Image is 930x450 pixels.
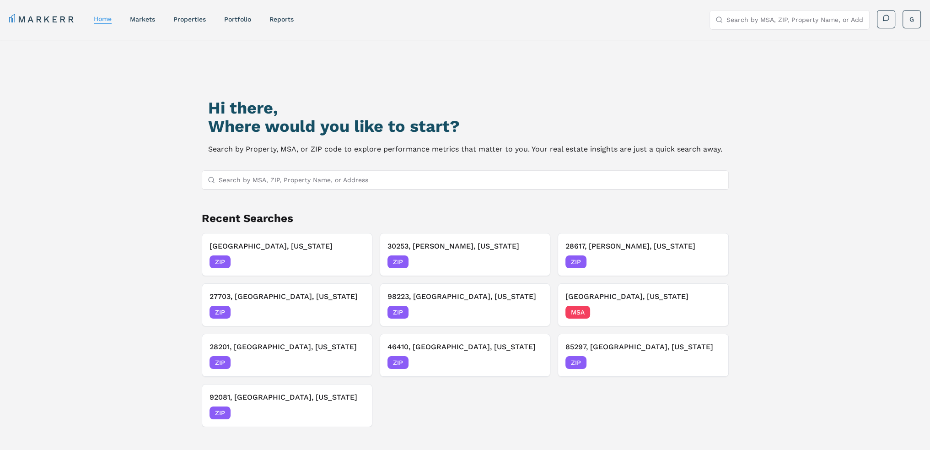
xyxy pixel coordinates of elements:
h3: 85297, [GEOGRAPHIC_DATA], [US_STATE] [565,342,720,352]
h3: 46410, [GEOGRAPHIC_DATA], [US_STATE] [387,342,543,352]
span: [DATE] [700,308,721,317]
button: G [903,10,921,28]
h3: [GEOGRAPHIC_DATA], [US_STATE] [210,241,365,252]
span: ZIP [565,356,586,369]
h2: Where would you like to start? [208,117,722,136]
span: ZIP [210,407,231,419]
h1: Hi there, [208,99,722,117]
h3: [GEOGRAPHIC_DATA], [US_STATE] [565,291,720,302]
button: 27703, [GEOGRAPHIC_DATA], [US_STATE]ZIP[DATE] [202,283,372,326]
span: ZIP [387,306,409,319]
a: home [94,15,112,22]
span: [DATE] [344,408,365,417]
h3: 92081, [GEOGRAPHIC_DATA], [US_STATE] [210,392,365,403]
h3: 27703, [GEOGRAPHIC_DATA], [US_STATE] [210,291,365,302]
a: Portfolio [224,16,251,23]
span: G [909,15,914,24]
span: ZIP [387,356,409,369]
span: [DATE] [344,358,365,367]
span: [DATE] [700,358,721,367]
span: [DATE] [344,257,365,266]
span: [DATE] [344,308,365,317]
span: MSA [565,306,590,319]
span: ZIP [210,306,231,319]
button: 28201, [GEOGRAPHIC_DATA], [US_STATE]ZIP[DATE] [202,334,372,377]
a: markets [130,16,155,23]
h3: 28617, [PERSON_NAME], [US_STATE] [565,241,720,252]
span: [DATE] [522,257,543,266]
h3: 30253, [PERSON_NAME], [US_STATE] [387,241,543,252]
span: [DATE] [700,257,721,266]
button: 98223, [GEOGRAPHIC_DATA], [US_STATE]ZIP[DATE] [380,283,550,326]
p: Search by Property, MSA, or ZIP code to explore performance metrics that matter to you. Your real... [208,143,722,156]
span: ZIP [210,356,231,369]
button: [GEOGRAPHIC_DATA], [US_STATE]MSA[DATE] [558,283,728,326]
a: reports [269,16,294,23]
button: 92081, [GEOGRAPHIC_DATA], [US_STATE]ZIP[DATE] [202,384,372,427]
button: 28617, [PERSON_NAME], [US_STATE]ZIP[DATE] [558,233,728,276]
input: Search by MSA, ZIP, Property Name, or Address [726,11,864,29]
button: 46410, [GEOGRAPHIC_DATA], [US_STATE]ZIP[DATE] [380,334,550,377]
button: 85297, [GEOGRAPHIC_DATA], [US_STATE]ZIP[DATE] [558,334,728,377]
span: [DATE] [522,358,543,367]
a: MARKERR [9,13,75,26]
span: [DATE] [522,308,543,317]
h2: Recent Searches [202,211,729,226]
span: ZIP [387,255,409,268]
h3: 28201, [GEOGRAPHIC_DATA], [US_STATE] [210,342,365,352]
input: Search by MSA, ZIP, Property Name, or Address [219,171,723,189]
button: [GEOGRAPHIC_DATA], [US_STATE]ZIP[DATE] [202,233,372,276]
span: ZIP [565,255,586,268]
span: ZIP [210,255,231,268]
a: properties [173,16,206,23]
button: 30253, [PERSON_NAME], [US_STATE]ZIP[DATE] [380,233,550,276]
h3: 98223, [GEOGRAPHIC_DATA], [US_STATE] [387,291,543,302]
